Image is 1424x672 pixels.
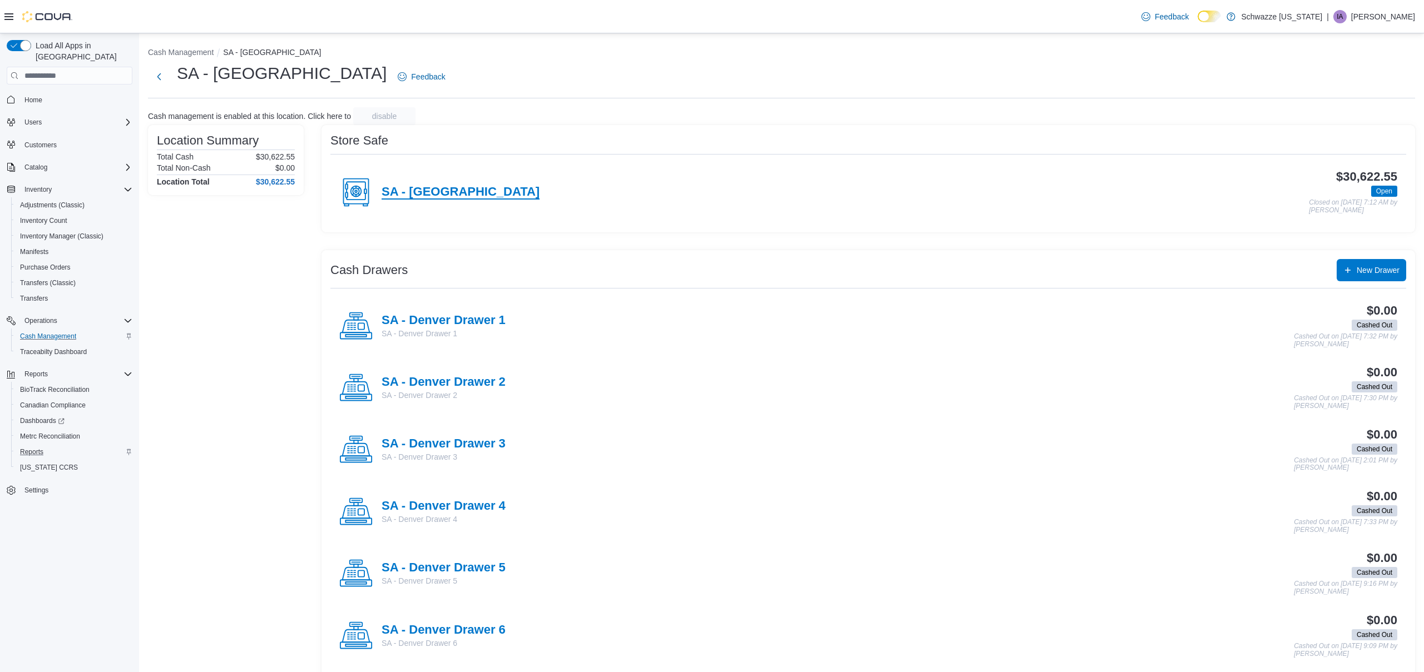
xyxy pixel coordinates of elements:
[148,47,1415,60] nav: An example of EuiBreadcrumbs
[7,87,132,527] nav: Complex example
[148,66,170,88] button: Next
[1327,10,1329,23] p: |
[157,134,259,147] h3: Location Summary
[1367,551,1397,565] h3: $0.00
[11,197,137,213] button: Adjustments (Classic)
[24,96,42,104] span: Home
[11,429,137,444] button: Metrc Reconciliation
[2,160,137,175] button: Catalog
[20,483,132,497] span: Settings
[20,367,52,381] button: Reports
[16,345,132,359] span: Traceabilty Dashboard
[24,185,52,194] span: Inventory
[16,445,132,459] span: Reports
[16,245,53,258] a: Manifests
[382,561,506,575] h4: SA - Denver Drawer 5
[11,444,137,460] button: Reports
[382,437,506,451] h4: SA - Denver Drawer 3
[157,152,194,161] h6: Total Cash
[1294,395,1397,410] p: Cashed Out on [DATE] 7:30 PM by [PERSON_NAME]
[24,163,47,172] span: Catalog
[1357,320,1392,330] span: Cashed Out
[1294,519,1397,534] p: Cashed Out on [DATE] 7:33 PM by [PERSON_NAME]
[11,344,137,360] button: Traceabilty Dashboard
[1352,629,1397,640] span: Cashed Out
[20,401,86,410] span: Canadian Compliance
[330,263,408,277] h3: Cash Drawers
[16,245,132,258] span: Manifests
[1198,11,1221,22] input: Dark Mode
[1241,10,1322,23] p: Schwazze [US_STATE]
[1357,444,1392,454] span: Cashed Out
[330,134,388,147] h3: Store Safe
[1352,567,1397,578] span: Cashed Out
[157,163,211,172] h6: Total Non-Cash
[20,278,76,287] span: Transfers (Classic)
[1352,320,1397,331] span: Cashed Out
[1309,199,1397,214] p: Closed on [DATE] 7:12 AM by [PERSON_NAME]
[16,461,132,474] span: Washington CCRS
[16,230,108,243] a: Inventory Manager (Classic)
[382,328,506,339] p: SA - Denver Drawer 1
[2,313,137,328] button: Operations
[1337,10,1343,23] span: IA
[1294,333,1397,348] p: Cashed Out on [DATE] 7:32 PM by [PERSON_NAME]
[382,575,506,586] p: SA - Denver Drawer 5
[20,116,46,129] button: Users
[16,214,132,227] span: Inventory Count
[16,292,132,305] span: Transfers
[1336,170,1397,183] h3: $30,622.55
[1357,382,1392,392] span: Cashed Out
[353,107,416,125] button: disable
[20,201,85,210] span: Adjustments (Classic)
[20,92,132,106] span: Home
[31,40,132,62] span: Load All Apps in [GEOGRAPHIC_DATA]
[382,451,506,462] p: SA - Denver Drawer 3
[177,62,387,84] h1: SA - [GEOGRAPHIC_DATA]
[1357,630,1392,640] span: Cashed Out
[16,383,94,396] a: BioTrack Reconciliation
[20,138,61,152] a: Customers
[1294,643,1397,658] p: Cashed Out on [DATE] 9:09 PM by [PERSON_NAME]
[16,345,91,359] a: Traceabilty Dashboard
[20,161,132,174] span: Catalog
[20,416,65,425] span: Dashboards
[1367,490,1397,503] h3: $0.00
[256,152,295,161] p: $30,622.55
[157,177,210,186] h4: Location Total
[11,244,137,260] button: Manifests
[16,198,89,212] a: Adjustments (Classic)
[16,276,132,290] span: Transfers (Classic)
[382,313,506,328] h4: SA - Denver Drawer 1
[20,367,132,381] span: Reports
[16,383,132,396] span: BioTrack Reconciliation
[1351,10,1415,23] p: [PERSON_NAME]
[1137,6,1193,28] a: Feedback
[24,316,57,325] span: Operations
[16,414,132,427] span: Dashboards
[16,445,48,459] a: Reports
[1357,265,1400,276] span: New Drawer
[382,638,506,649] p: SA - Denver Drawer 6
[16,292,52,305] a: Transfers
[1333,10,1347,23] div: Isaac Atencio
[1294,580,1397,595] p: Cashed Out on [DATE] 9:16 PM by [PERSON_NAME]
[1376,186,1392,196] span: Open
[11,228,137,244] button: Inventory Manager (Classic)
[11,260,137,275] button: Purchase Orders
[148,48,214,57] button: Cash Management
[20,183,56,196] button: Inventory
[1294,457,1397,472] p: Cashed Out on [DATE] 2:01 PM by [PERSON_NAME]
[393,66,449,88] a: Feedback
[16,198,132,212] span: Adjustments (Classic)
[11,413,137,429] a: Dashboards
[1371,186,1397,197] span: Open
[20,138,132,152] span: Customers
[16,230,132,243] span: Inventory Manager (Classic)
[382,514,506,525] p: SA - Denver Drawer 4
[223,48,321,57] button: SA - [GEOGRAPHIC_DATA]
[2,137,137,153] button: Customers
[1357,506,1392,516] span: Cashed Out
[16,461,82,474] a: [US_STATE] CCRS
[16,261,75,274] a: Purchase Orders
